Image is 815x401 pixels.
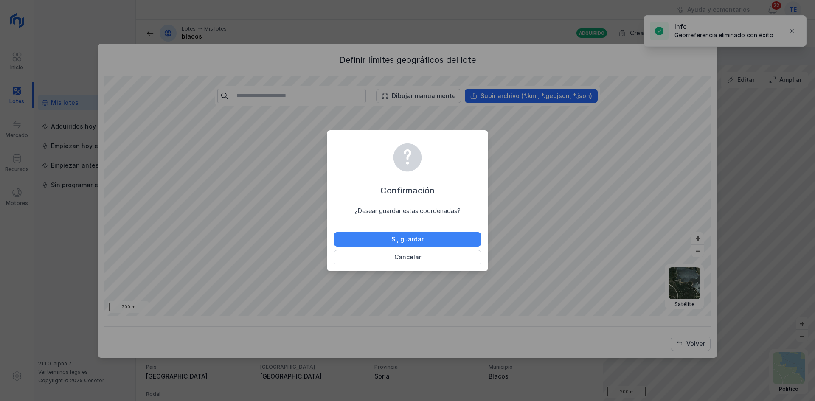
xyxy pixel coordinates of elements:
[334,207,481,215] div: ¿Desear guardar estas coordenadas?
[334,185,481,196] div: Confirmación
[391,235,424,244] div: Sí, guardar
[334,250,481,264] button: Cancelar
[334,232,481,247] button: Sí, guardar
[394,253,421,261] div: Cancelar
